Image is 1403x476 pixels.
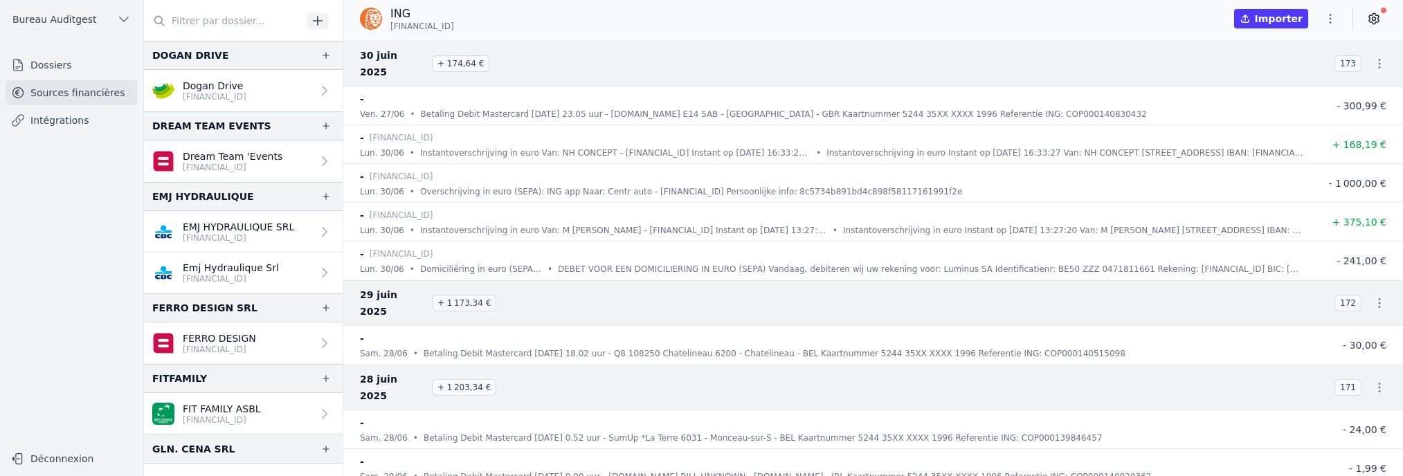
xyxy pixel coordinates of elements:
div: FERRO DESIGN SRL [152,300,257,316]
div: • [816,146,821,160]
img: CBC_CREGBEBB.png [152,221,174,243]
p: Overschrijving in euro (SEPA): ING app Naar: Centr auto - [FINANCIAL_ID] Persoonlijke info: 8c573... [420,185,962,199]
p: [FINANCIAL_ID] [370,131,433,145]
span: + 1 173,34 € [432,295,496,311]
span: Bureau Auditgest [12,12,96,26]
p: ven. 27/06 [360,107,404,121]
p: [FINANCIAL_ID] [370,208,433,222]
span: - 1,99 € [1349,463,1386,474]
p: [FINANCIAL_ID] [183,344,256,355]
p: Instantoverschrijving in euro Van: M [PERSON_NAME] - [FINANCIAL_ID] Instant op [DATE] 13:27:20 Me... [420,223,827,237]
a: EMJ HYDRAULIQUE SRL [FINANCIAL_ID] [144,211,343,253]
a: FERRO DESIGN [FINANCIAL_ID] [144,322,343,364]
span: - 300,99 € [1337,100,1386,111]
span: 30 juin 2025 [360,47,426,80]
span: 173 [1334,55,1361,72]
input: Filtrer par dossier... [144,8,302,33]
div: EMJ HYDRAULIQUE [152,188,254,205]
span: + 1 203,34 € [432,379,496,396]
span: - 30,00 € [1343,340,1386,351]
span: + 168,19 € [1332,139,1386,150]
div: • [410,262,415,276]
p: Betaling Debit Mastercard [DATE] 0.52 uur - SumUp *La Terre 6031 - Monceau-sur-S - BEL Kaartnumme... [424,431,1103,445]
p: FERRO DESIGN [183,331,256,345]
p: Instantoverschrijving in euro Van: NH CONCEPT - [FINANCIAL_ID] Instant op [DATE] 16:33:27 Mededel... [420,146,811,160]
img: crelan.png [152,80,174,102]
p: Betaling Debit Mastercard [DATE] 18.02 uur - Q8 108250 Chatelineau 6200 - Chatelineau - BEL Kaart... [424,347,1125,360]
p: - [360,453,364,470]
p: [FINANCIAL_ID] [183,162,282,173]
button: Déconnexion [6,448,138,470]
p: [FINANCIAL_ID] [183,232,294,244]
span: - 241,00 € [1337,255,1386,266]
img: belfius.png [152,150,174,172]
span: 28 juin 2025 [360,371,426,404]
a: Sources financières [6,80,138,105]
a: Dream Team 'Events [FINANCIAL_ID] [144,140,343,182]
p: [FINANCIAL_ID] [370,170,433,183]
span: 29 juin 2025 [360,286,426,320]
p: lun. 30/06 [360,146,404,160]
a: Emj Hydraulique Srl [FINANCIAL_ID] [144,253,343,293]
p: lun. 30/06 [360,262,404,276]
img: BNP_BE_BUSINESS_GEBABEBB.png [152,403,174,425]
p: Domiciliëring in euro (SEPA) Luminus SA Bericht als bijlage [420,262,542,276]
a: FIT FAMILY ASBL [FINANCIAL_ID] [144,393,343,434]
button: Bureau Auditgest [6,8,138,30]
p: ING [390,6,454,22]
p: Emj Hydraulique Srl [183,261,279,275]
div: • [410,146,415,160]
button: Importer [1234,9,1308,28]
div: GLN. CENA SRL [152,441,235,457]
p: Instantoverschrijving in euro Instant op [DATE] 16:33:27 Van: NH CONCEPT [STREET_ADDRESS] IBAN: [... [826,146,1303,160]
p: lun. 30/06 [360,223,404,237]
img: belfius.png [152,332,174,354]
p: Dogan Drive [183,79,246,93]
p: - [360,168,364,185]
div: DOGAN DRIVE [152,47,228,64]
p: - [360,246,364,262]
span: 172 [1334,295,1361,311]
p: EMJ HYDRAULIQUE SRL [183,220,294,234]
p: DEBET VOOR EEN DOMICILIERING IN EURO (SEPA) Vandaag, debiteren wij uw rekening voor: Luminus SA I... [558,262,1303,276]
p: - [360,129,364,146]
div: • [413,431,418,445]
img: CBC_CREGBEBB.png [152,262,174,284]
p: - [360,414,364,431]
span: 171 [1334,379,1361,396]
div: • [413,347,418,360]
div: • [547,262,552,276]
div: DREAM TEAM EVENTS [152,118,271,134]
span: + 174,64 € [432,55,489,72]
p: sam. 28/06 [360,347,408,360]
div: • [410,107,415,121]
p: FIT FAMILY ASBL [183,402,261,416]
div: • [833,223,838,237]
div: • [410,185,415,199]
p: Instantoverschrijving in euro Instant op [DATE] 13:27:20 Van: M [PERSON_NAME] [STREET_ADDRESS] IB... [843,223,1303,237]
p: - [360,207,364,223]
span: [FINANCIAL_ID] [390,21,454,32]
p: [FINANCIAL_ID] [183,273,279,284]
span: + 375,10 € [1332,217,1386,228]
img: ing.png [360,8,382,30]
p: Dream Team 'Events [183,149,282,163]
p: - [360,91,364,107]
div: • [410,223,415,237]
span: - 1 000,00 € [1328,178,1386,189]
p: sam. 28/06 [360,431,408,445]
p: [FINANCIAL_ID] [370,247,433,261]
a: Intégrations [6,108,138,133]
p: [FINANCIAL_ID] [183,91,246,102]
p: - [360,330,364,347]
p: Betaling Debit Mastercard [DATE] 23.05 uur - [DOMAIN_NAME] E14 5AB - [GEOGRAPHIC_DATA] - GBR Kaar... [421,107,1147,121]
a: Dogan Drive [FINANCIAL_ID] [144,70,343,111]
p: [FINANCIAL_ID] [183,414,261,425]
a: Dossiers [6,53,138,77]
span: - 24,00 € [1343,424,1386,435]
p: lun. 30/06 [360,185,404,199]
div: FITFAMILY [152,370,207,387]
